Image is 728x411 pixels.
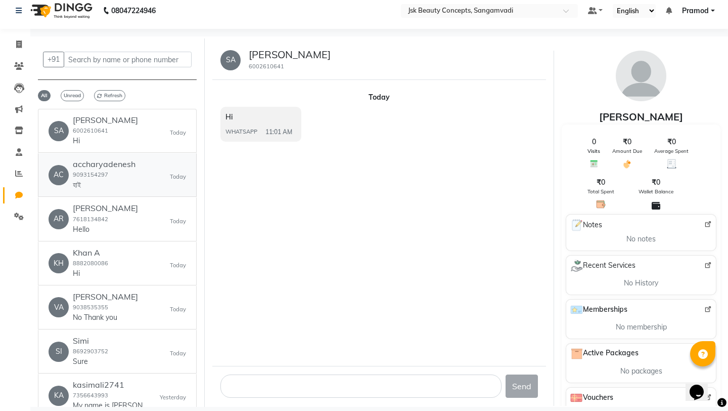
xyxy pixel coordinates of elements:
span: Memberships [570,304,627,316]
small: 8882080086 [73,260,108,267]
img: Amount Due Icon [622,159,632,169]
span: ₹0 [652,177,660,188]
span: Pramod [682,6,709,16]
img: Average Spent Icon [667,159,676,169]
small: 9093154297 [73,171,108,178]
small: 6002610641 [249,63,284,70]
small: Today [170,305,186,314]
div: AR [49,209,69,229]
p: My name is [PERSON_NAME] I am [PERSON_NAME] shop [73,400,149,411]
div: KH [49,253,69,273]
span: Wallet Balance [639,188,673,195]
small: Today [170,173,186,181]
div: AC [49,165,69,185]
small: Today [170,261,186,270]
span: Notes [570,219,602,232]
span: Average Spent [654,147,689,155]
input: Search by name or phone number [64,52,192,67]
span: No membership [616,322,667,333]
span: Hi [225,112,233,121]
div: KA [49,386,69,406]
img: avatar [616,51,666,101]
p: Sure [73,356,108,367]
div: SA [220,50,241,70]
p: No Thank you [73,312,138,323]
h6: [PERSON_NAME] [73,292,138,302]
span: ₹0 [597,177,605,188]
small: 9038535355 [73,304,108,311]
div: SI [49,342,69,362]
span: Recent Services [570,260,635,272]
p: হাই [73,180,135,190]
small: 8692903752 [73,348,108,355]
h6: accharyadenesh [73,159,135,169]
span: ₹0 [623,137,631,147]
span: Active Packages [570,348,639,360]
span: Vouchers [570,392,613,404]
span: ₹0 [667,137,676,147]
h6: [PERSON_NAME] [73,203,138,213]
h6: [PERSON_NAME] [73,115,138,125]
p: Hi [73,268,108,279]
small: 6002610641 [73,127,108,134]
h5: [PERSON_NAME] [249,49,331,61]
p: Hi [73,136,138,146]
small: Yesterday [160,393,186,402]
h6: kasimali2741 [73,380,149,390]
div: VA [49,297,69,317]
iframe: chat widget [686,371,718,401]
span: Visits [587,147,600,155]
span: 0 [592,137,596,147]
span: No notes [626,234,656,244]
span: No packages [620,366,662,377]
h6: Simi [73,336,108,346]
small: Today [170,217,186,226]
span: No History [624,278,658,289]
span: Amount Due [612,147,642,155]
span: WHATSAPP [225,128,257,136]
small: 7356643993 [73,392,108,399]
span: Total Spent [587,188,614,195]
p: Hello [73,224,138,235]
small: 7618134842 [73,216,108,223]
small: Today [170,349,186,358]
span: All [38,90,51,101]
strong: Today [369,93,390,102]
div: SA [49,121,69,141]
span: Unread [61,90,84,101]
img: Total Spent Icon [596,199,606,209]
button: +91 [43,52,64,67]
h6: Khan A [73,248,108,258]
div: [PERSON_NAME] [562,109,720,125]
span: Refresh [94,90,125,101]
small: Today [170,129,186,137]
span: 11:01 AM [265,128,292,137]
